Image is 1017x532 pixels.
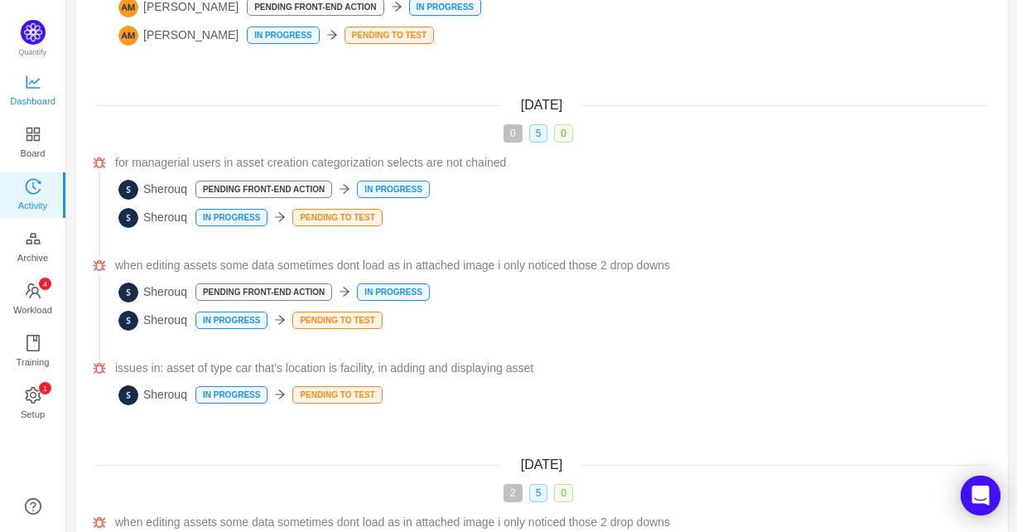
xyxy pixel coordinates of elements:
a: Activity [25,179,41,212]
p: 1 [42,382,46,394]
p: Pending To Test [293,312,381,328]
p: Pending Front-end Action [196,284,331,300]
span: when editing assets some data sometimes dont load as in attached image i only noticed those 2 dro... [115,514,670,531]
span: Dashboard [10,85,55,118]
p: Pending To Test [293,210,381,225]
p: In Progress [196,210,267,225]
span: Quantify [19,48,47,56]
sup: 4 [39,278,51,290]
span: 0 [504,124,523,143]
p: In Progress [358,284,428,300]
img: AM [118,26,138,46]
span: 0 [554,484,573,502]
img: S [118,180,138,200]
span: Sherouq [118,311,187,331]
i: icon: history [25,178,41,195]
i: icon: book [25,335,41,351]
a: Board [25,127,41,160]
span: Board [21,137,46,170]
p: In Progress [196,387,267,403]
i: icon: team [25,283,41,299]
img: Quantify [21,20,46,45]
i: icon: arrow-right [274,389,286,400]
span: Sherouq [118,283,187,302]
i: icon: arrow-right [339,183,350,195]
span: Setup [21,398,45,431]
p: Pending To Test [293,387,381,403]
i: icon: gold [25,230,41,247]
i: icon: arrow-right [339,286,350,297]
span: for managerial users in asset creation categorization selects are not chained [115,154,506,172]
a: Dashboard [25,75,41,108]
span: Sherouq [118,208,187,228]
a: icon: question-circle [25,498,41,515]
i: icon: setting [25,387,41,404]
span: 5 [529,484,548,502]
span: issues in: asset of type car that's location is facility, in adding and displaying asset [115,360,533,377]
img: S [118,208,138,228]
div: Open Intercom Messenger [961,476,1000,515]
span: Sherouq [118,385,187,405]
a: icon: settingSetup [25,388,41,421]
span: when editing assets some data sometimes dont load as in attached image i only noticed those 2 dro... [115,257,670,274]
span: [PERSON_NAME] [118,26,239,46]
span: Sherouq [118,180,187,200]
span: 5 [529,124,548,143]
i: icon: appstore [25,126,41,143]
img: S [118,311,138,331]
a: issues in: asset of type car that's location is facility, in adding and displaying asset [115,360,988,377]
span: Activity [18,189,47,222]
p: In Progress [248,27,318,43]
span: Training [16,346,49,379]
a: icon: teamWorkload [25,283,41,317]
p: Pending To Test [345,27,433,43]
a: Training [25,336,41,369]
span: [DATE] [521,457,562,472]
a: for managerial users in asset creation categorization selects are not chained [115,154,988,172]
p: Pending Front-end Action [196,181,331,197]
a: Archive [25,231,41,264]
p: In Progress [196,312,267,328]
i: icon: arrow-right [326,29,338,41]
sup: 1 [39,382,51,394]
a: when editing assets some data sometimes dont load as in attached image i only noticed those 2 dro... [115,514,988,531]
i: icon: arrow-right [274,211,286,223]
span: [DATE] [521,98,562,112]
span: 0 [554,124,573,143]
i: icon: arrow-right [391,1,402,12]
i: icon: line-chart [25,74,41,90]
span: Workload [13,293,52,326]
span: Archive [17,241,48,274]
img: S [118,283,138,302]
p: In Progress [358,181,428,197]
img: S [118,385,138,405]
i: icon: arrow-right [274,314,286,326]
p: 4 [42,278,46,290]
a: when editing assets some data sometimes dont load as in attached image i only noticed those 2 dro... [115,257,988,274]
span: 2 [504,484,523,502]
